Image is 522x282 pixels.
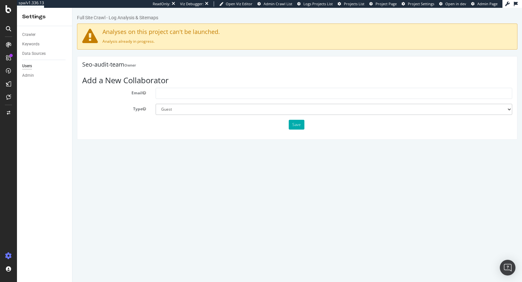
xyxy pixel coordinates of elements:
[153,1,170,7] div: ReadOnly:
[5,80,78,88] label: Email
[219,1,253,7] a: Open Viz Editor
[22,72,68,79] a: Admin
[477,1,498,6] span: Admin Page
[5,96,78,104] label: Type
[22,41,39,48] div: Keywords
[500,260,515,275] div: Open Intercom Messenger
[22,63,32,70] div: Users
[22,72,34,79] div: Admin
[402,1,434,7] a: Project Settings
[471,1,498,7] a: Admin Page
[22,31,36,38] div: Crawler
[216,112,232,122] button: Save
[303,1,333,6] span: Logs Projects List
[344,1,364,6] span: Projects List
[257,1,292,7] a: Admin Crawl List
[369,1,397,7] a: Project Page
[22,31,68,38] a: Crawler
[10,31,440,36] p: Analysis already in progress.
[70,98,73,104] button: Type
[52,55,64,60] strong: Owner
[22,41,68,48] a: Keywords
[22,13,67,21] div: Settings
[22,63,68,70] a: Users
[439,1,466,7] a: Open in dev
[5,7,86,13] div: Full Site Crawl - Log Analysis & Sitemaps
[22,50,46,57] div: Data Sources
[22,50,68,57] a: Data Sources
[408,1,434,6] span: Project Settings
[338,1,364,7] a: Projects List
[297,1,333,7] a: Logs Projects List
[70,82,73,88] button: Email
[264,1,292,6] span: Admin Crawl List
[10,68,440,77] h3: Add a New Collaborator
[376,1,397,6] span: Project Page
[10,54,440,60] h4: Seo-audit-team
[226,1,253,6] span: Open Viz Editor
[10,21,440,27] h4: Analyses on this project can't be launched.
[445,1,466,6] span: Open in dev
[180,1,204,7] div: Viz Debugger:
